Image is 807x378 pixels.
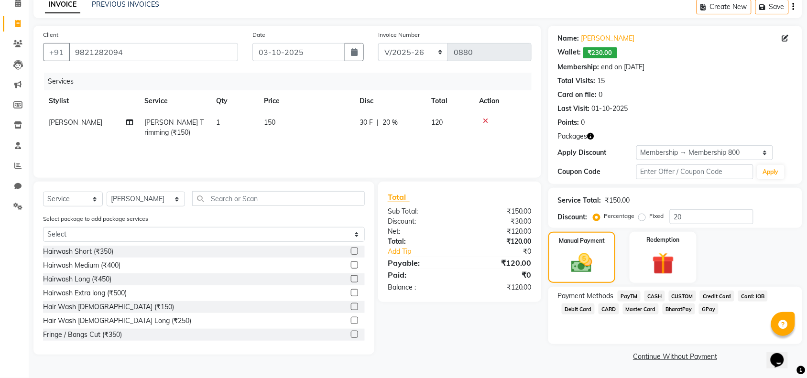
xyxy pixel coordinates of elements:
div: ₹0 [459,269,539,281]
div: Last Visit: [558,104,590,114]
span: [PERSON_NAME] Trimming (₹150) [144,118,204,137]
label: Fixed [650,212,664,220]
span: CASH [644,291,665,302]
span: [PERSON_NAME] [49,118,102,127]
span: ₹230.00 [583,47,617,58]
div: Services [44,73,539,90]
div: Hairwash Extra long (₹500) [43,288,127,298]
label: Date [252,31,265,39]
span: GPay [699,303,719,314]
div: Hair Wash [DEMOGRAPHIC_DATA] Long (₹250) [43,316,191,326]
span: Packages [558,131,588,141]
span: | [377,118,379,128]
div: Discount: [558,212,588,222]
span: 150 [264,118,275,127]
th: Price [258,90,354,112]
span: Master Card [623,303,659,314]
th: Service [139,90,210,112]
span: 30 F [360,118,373,128]
div: Sub Total: [381,206,460,216]
img: _gift.svg [645,250,681,277]
div: Total Visits: [558,76,596,86]
span: 1 [216,118,220,127]
div: Points: [558,118,579,128]
span: Card: IOB [738,291,768,302]
span: Credit Card [700,291,734,302]
label: Invoice Number [378,31,420,39]
span: Payment Methods [558,291,614,301]
input: Search or Scan [192,191,365,206]
span: CUSTOM [669,291,697,302]
span: 120 [431,118,443,127]
img: _cash.svg [565,251,599,275]
label: Client [43,31,58,39]
div: ₹120.00 [459,257,539,269]
div: ₹30.00 [459,216,539,227]
div: Hairwash Long (₹450) [43,274,111,284]
div: ₹120.00 [459,227,539,237]
span: BharatPay [663,303,695,314]
div: ₹150.00 [605,195,630,205]
th: Disc [354,90,425,112]
a: [PERSON_NAME] [581,33,635,43]
span: Total [388,192,410,202]
div: Apply Discount [558,148,636,158]
div: Hairwash Medium (₹400) [43,260,120,270]
div: ₹150.00 [459,206,539,216]
input: Enter Offer / Coupon Code [636,164,753,179]
div: Coupon Code [558,167,636,177]
label: Percentage [604,212,635,220]
div: Hair Wash [DEMOGRAPHIC_DATA] (₹150) [43,302,174,312]
th: Stylist [43,90,139,112]
label: Select package to add package services [43,215,148,223]
th: Qty [210,90,258,112]
div: Balance : [381,282,460,292]
div: Payable: [381,257,460,269]
div: Total: [381,237,460,247]
iframe: chat widget [767,340,797,368]
label: Manual Payment [559,237,605,245]
a: Continue Without Payment [550,352,800,362]
div: 15 [598,76,605,86]
div: Discount: [381,216,460,227]
div: Hairwash Short (₹350) [43,247,113,257]
div: Service Total: [558,195,601,205]
div: Net: [381,227,460,237]
div: 01-10-2025 [592,104,628,114]
input: Search by Name/Mobile/Email/Code [69,43,238,61]
div: ₹120.00 [459,282,539,292]
span: PayTM [618,291,641,302]
div: Wallet: [558,47,581,58]
div: Name: [558,33,579,43]
div: Fringe / Bangs Cut (₹350) [43,330,122,340]
span: CARD [599,303,619,314]
div: ₹0 [473,247,539,257]
span: Debit Card [562,303,595,314]
div: Membership: [558,62,600,72]
span: 20 % [382,118,398,128]
div: 0 [599,90,603,100]
label: Redemption [647,236,680,244]
div: Card on file: [558,90,597,100]
div: end on [DATE] [601,62,645,72]
div: ₹120.00 [459,237,539,247]
button: Apply [757,165,785,179]
th: Total [425,90,473,112]
button: +91 [43,43,70,61]
th: Action [473,90,532,112]
a: Add Tip [381,247,473,257]
div: Paid: [381,269,460,281]
div: 0 [581,118,585,128]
